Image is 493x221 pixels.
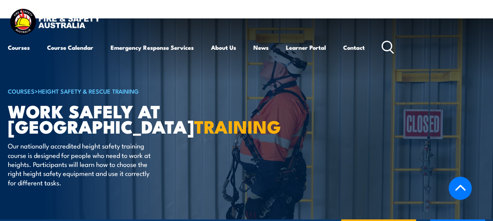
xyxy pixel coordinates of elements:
[253,38,269,57] a: News
[8,38,30,57] a: Courses
[8,86,202,96] h6: >
[38,87,139,95] a: Height Safety & Rescue Training
[111,38,194,57] a: Emergency Response Services
[8,87,35,95] a: COURSES
[47,38,93,57] a: Course Calendar
[343,38,365,57] a: Contact
[8,141,151,187] p: Our nationally accredited height safety training course is designed for people who need to work a...
[286,38,326,57] a: Learner Portal
[194,112,281,139] strong: TRAINING
[211,38,236,57] a: About Us
[8,103,202,134] h1: Work Safely at [GEOGRAPHIC_DATA]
